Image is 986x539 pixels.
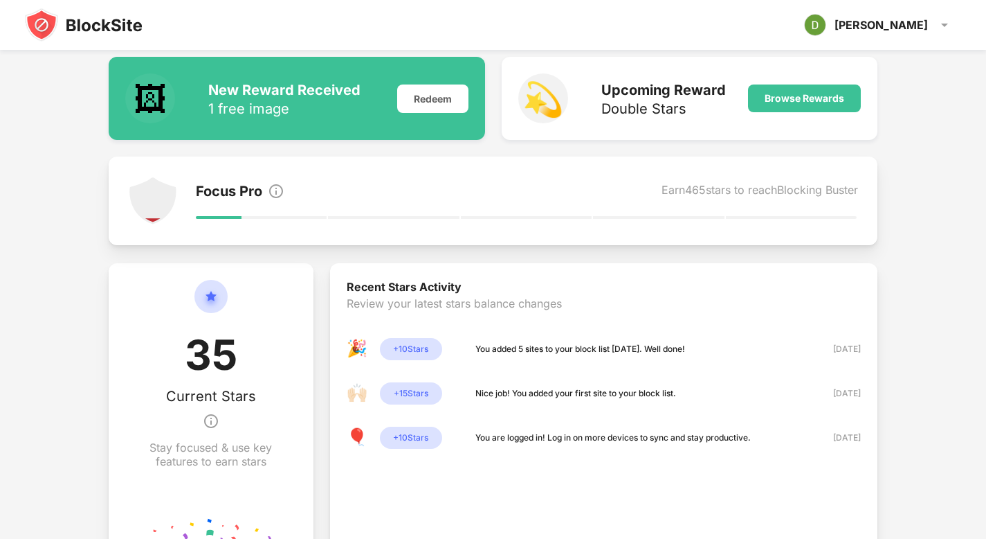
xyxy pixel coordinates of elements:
div: + 10 Stars [380,338,442,360]
div: New Reward Received [208,82,360,98]
div: [DATE] [812,387,861,400]
div: 🎉 [347,338,369,360]
div: 🙌🏻 [347,382,369,405]
img: ACg8ocLvS0O6dyhZX5og3wwIxXpvKa8MQc-3JT4LKhEmr2yoC4db-Y0=s96-c [804,14,826,36]
div: Double Stars [601,102,726,116]
div: Recent Stars Activity [347,280,861,297]
div: Stay focused & use key features to earn stars [142,441,280,468]
div: + 10 Stars [380,427,442,449]
div: Review your latest stars balance changes [347,297,861,338]
div: Focus Pro [196,183,262,202]
div: Browse Rewards [765,93,844,104]
img: circle-star.svg [194,280,228,330]
div: Nice job! You added your first site to your block list. [475,387,676,400]
div: 💫 [518,73,568,123]
div: 1 free image [208,102,360,116]
div: Earn 465 stars to reach Blocking Buster [661,183,858,202]
div: [DATE] [812,431,861,445]
div: [PERSON_NAME] [834,18,928,32]
div: 🖼 [125,73,175,123]
div: 35 [185,330,237,388]
img: info.svg [203,405,219,438]
div: + 15 Stars [380,382,442,405]
img: info.svg [268,183,284,200]
img: blocksite-icon-black.svg [25,8,143,42]
div: Upcoming Reward [601,82,726,98]
div: You are logged in! Log in on more devices to sync and stay productive. [475,431,751,445]
div: [DATE] [812,342,861,356]
div: You added 5 sites to your block list [DATE]. Well done! [475,342,685,356]
img: points-level-1.svg [128,176,178,226]
div: 🎈 [347,427,369,449]
div: Redeem [397,85,468,113]
div: Current Stars [166,388,256,405]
